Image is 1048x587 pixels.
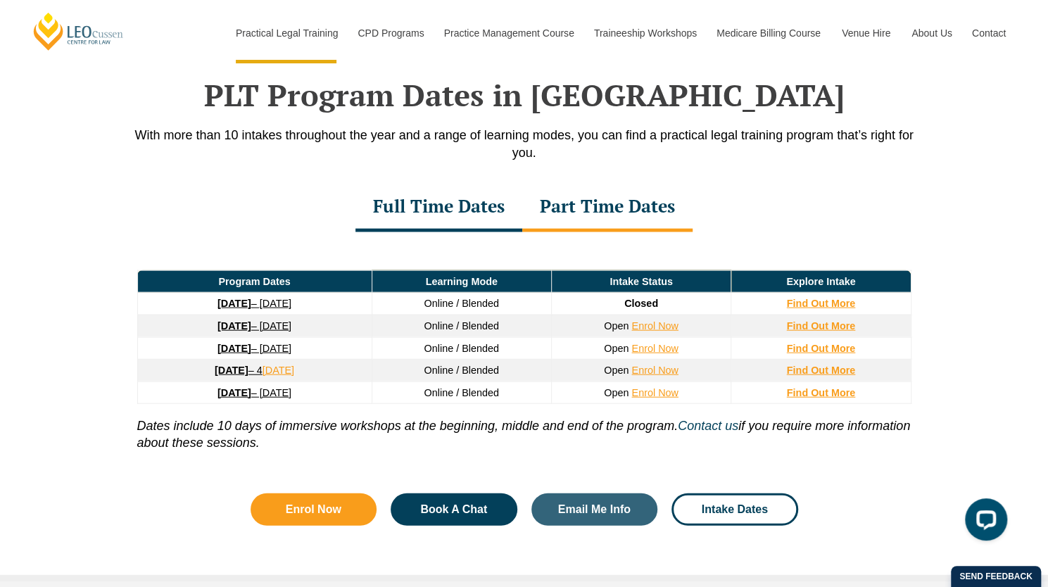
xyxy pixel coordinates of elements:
[706,3,831,63] a: Medicare Billing Course
[123,77,926,113] h2: PLT Program Dates in [GEOGRAPHIC_DATA]
[631,343,678,354] a: Enrol Now
[631,320,678,332] a: Enrol Now
[32,11,125,51] a: [PERSON_NAME] Centre for Law
[225,3,348,63] a: Practical Legal Training
[583,3,706,63] a: Traineeship Workshops
[391,493,517,526] a: Book A Chat
[123,127,926,162] p: With more than 10 intakes throughout the year and a range of learning modes, you can find a pract...
[424,343,498,354] span: Online / Blended
[631,387,678,398] a: Enrol Now
[263,365,294,376] a: [DATE]
[731,270,911,293] td: Explore Intake
[372,270,551,293] td: Learning Mode
[215,365,263,376] a: [DATE]– 4
[217,343,251,354] strong: [DATE]
[787,365,856,376] a: Find Out More
[137,404,911,451] p: . if you require more information about these sessions.
[347,3,433,63] a: CPD Programs
[551,270,731,293] td: Intake Status
[434,3,583,63] a: Practice Management Course
[217,298,291,309] a: [DATE]– [DATE]
[624,298,658,309] span: Closed
[217,320,251,332] strong: [DATE]
[787,298,856,309] a: Find Out More
[787,343,856,354] a: Find Out More
[631,365,678,376] a: Enrol Now
[424,387,498,398] span: Online / Blended
[217,387,251,398] strong: [DATE]
[522,183,693,232] div: Part Time Dates
[217,343,291,354] a: [DATE]– [DATE]
[702,504,768,515] span: Intake Dates
[671,493,798,526] a: Intake Dates
[558,504,631,515] span: Email Me Info
[217,320,291,332] a: [DATE]– [DATE]
[678,419,738,433] a: Contact us
[604,343,629,354] span: Open
[604,320,629,332] span: Open
[831,3,901,63] a: Venue Hire
[787,320,856,332] a: Find Out More
[424,365,498,376] span: Online / Blended
[217,387,291,398] a: [DATE]– [DATE]
[355,183,522,232] div: Full Time Dates
[901,3,961,63] a: About Us
[531,493,658,526] a: Email Me Info
[286,504,341,515] span: Enrol Now
[604,365,629,376] span: Open
[424,320,498,332] span: Online / Blended
[137,419,674,433] i: Dates include 10 days of immersive workshops at the beginning, middle and end of the program
[420,504,487,515] span: Book A Chat
[787,387,856,398] a: Find Out More
[604,387,629,398] span: Open
[137,270,372,293] td: Program Dates
[251,493,377,526] a: Enrol Now
[217,298,251,309] strong: [DATE]
[424,298,498,309] span: Online / Blended
[961,3,1016,63] a: Contact
[954,493,1013,552] iframe: LiveChat chat widget
[215,365,248,376] strong: [DATE]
